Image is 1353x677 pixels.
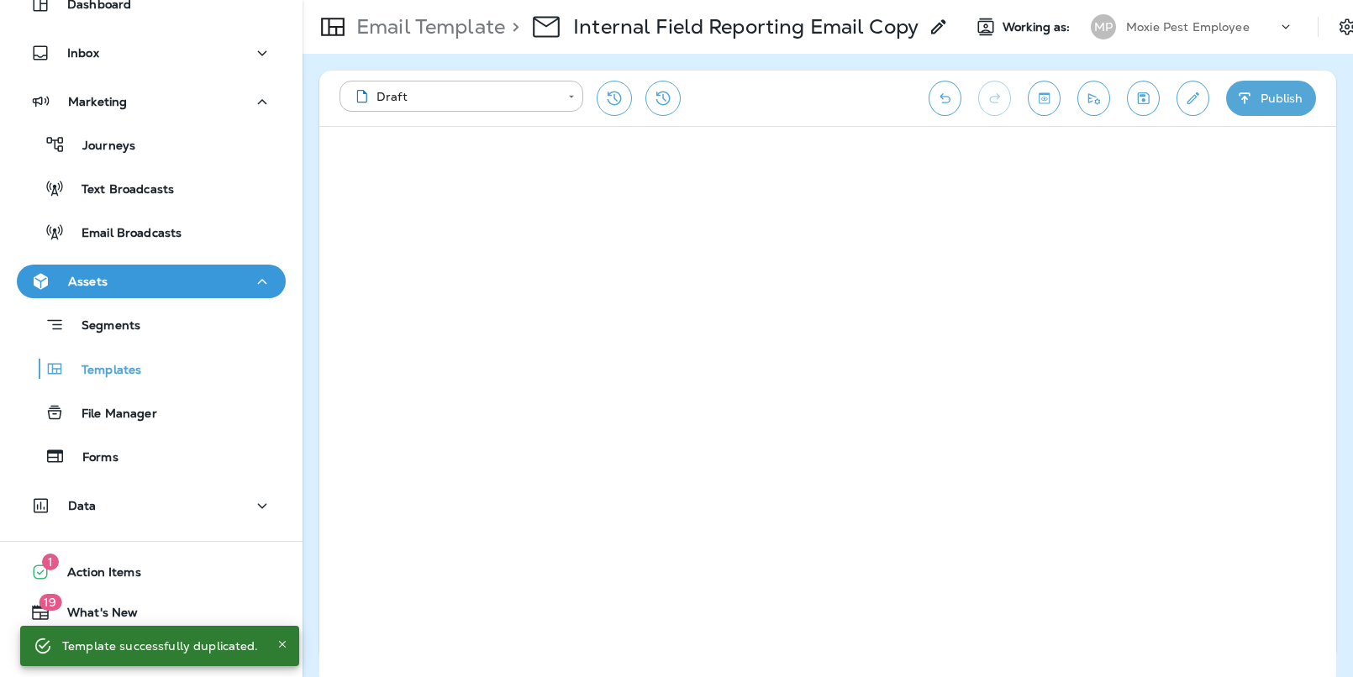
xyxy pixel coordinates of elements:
p: File Manager [65,407,157,422]
p: Email Template [350,14,505,39]
p: Email Broadcasts [65,226,182,242]
button: Email Broadcasts [17,214,286,249]
button: Send test email [1077,81,1110,116]
div: Draft [351,88,556,105]
p: Text Broadcasts [65,182,174,198]
button: Journeys [17,127,286,162]
button: Templates [17,351,286,386]
button: 1Action Items [17,555,286,589]
span: 1 [42,554,59,570]
button: Edit details [1177,81,1209,116]
span: Working as: [1003,20,1074,34]
button: Inbox [17,36,286,70]
button: Support [17,636,286,669]
p: Internal Field Reporting Email Copy [573,14,919,39]
button: Save [1127,81,1160,116]
p: > [505,14,519,39]
button: Undo [929,81,961,116]
p: Data [68,499,97,512]
p: Marketing [68,95,127,108]
button: 19What's New [17,596,286,629]
p: Assets [68,275,108,288]
button: View Changelog [645,81,681,116]
p: Journeys [66,139,135,155]
button: File Manager [17,395,286,430]
span: 19 [39,594,61,611]
button: Assets [17,265,286,298]
span: What's New [50,606,138,626]
p: Segments [65,318,140,335]
div: MP [1091,14,1116,39]
button: Text Broadcasts [17,171,286,206]
button: Marketing [17,85,286,118]
button: Restore from previous version [597,81,632,116]
p: Inbox [67,46,99,60]
p: Templates [65,363,141,379]
p: Moxie Pest Employee [1126,20,1250,34]
button: Segments [17,307,286,343]
p: Forms [66,450,118,466]
button: Data [17,489,286,522]
button: Close [272,634,292,654]
div: Template successfully duplicated. [62,631,259,661]
span: Action Items [50,565,141,585]
button: Toggle preview [1028,81,1061,116]
button: Publish [1226,81,1316,116]
button: Forms [17,438,286,474]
